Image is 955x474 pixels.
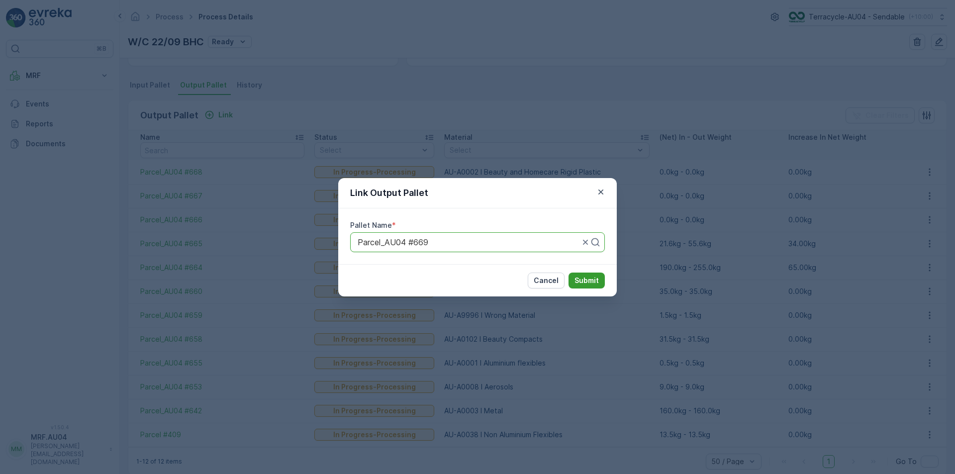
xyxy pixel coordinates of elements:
[574,276,599,285] p: Submit
[569,273,605,288] button: Submit
[350,186,428,200] p: Link Output Pallet
[350,221,392,229] label: Pallet Name
[534,276,559,285] p: Cancel
[528,273,565,288] button: Cancel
